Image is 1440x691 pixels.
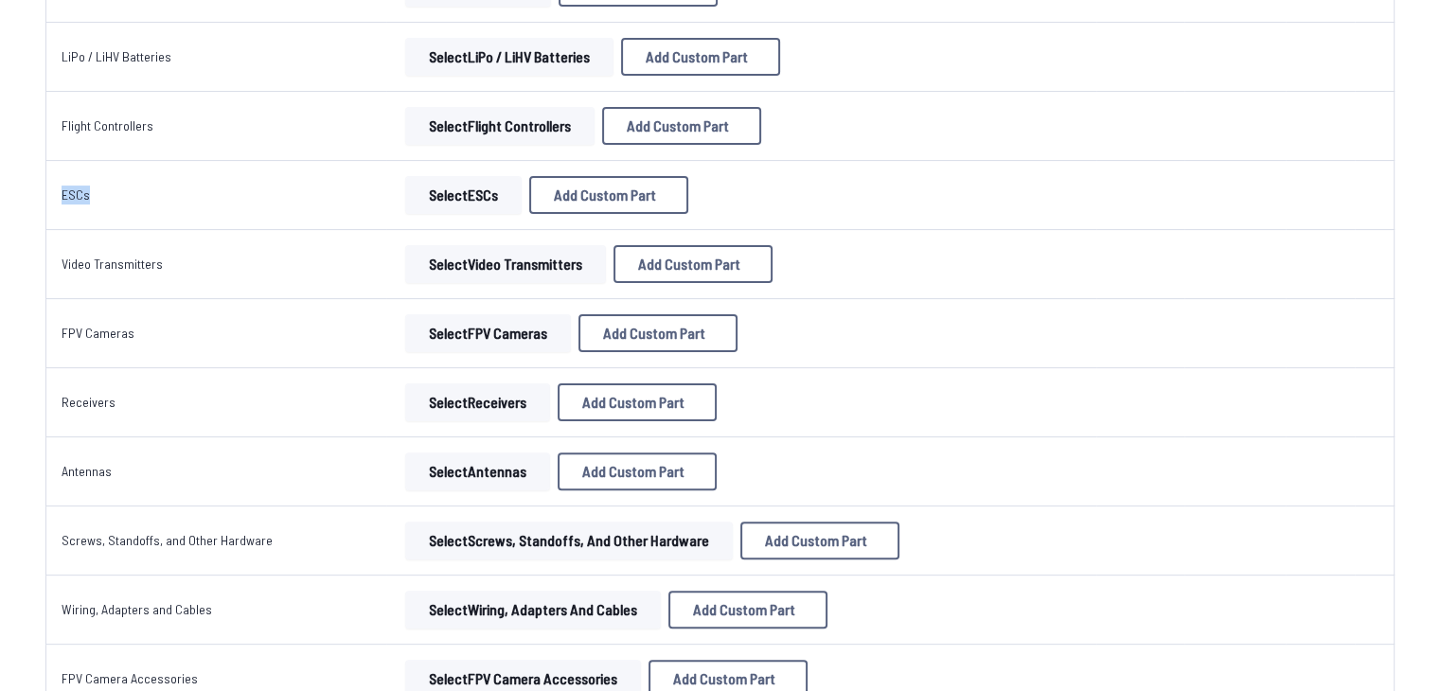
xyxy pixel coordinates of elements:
[62,463,112,479] a: Antennas
[401,522,737,559] a: SelectScrews, Standoffs, and Other Hardware
[62,48,171,64] a: LiPo / LiHV Batteries
[529,176,688,214] button: Add Custom Part
[62,601,212,617] a: Wiring, Adapters and Cables
[62,256,163,272] a: Video Transmitters
[673,671,775,686] span: Add Custom Part
[621,38,780,76] button: Add Custom Part
[62,394,116,410] a: Receivers
[405,452,550,490] button: SelectAntennas
[405,176,522,214] button: SelectESCs
[554,187,656,203] span: Add Custom Part
[401,176,525,214] a: SelectESCs
[401,591,665,629] a: SelectWiring, Adapters and Cables
[401,107,598,145] a: SelectFlight Controllers
[401,245,610,283] a: SelectVideo Transmitters
[646,49,748,64] span: Add Custom Part
[668,591,827,629] button: Add Custom Part
[405,314,571,352] button: SelectFPV Cameras
[401,314,575,352] a: SelectFPV Cameras
[405,107,595,145] button: SelectFlight Controllers
[558,383,717,421] button: Add Custom Part
[613,245,773,283] button: Add Custom Part
[62,186,90,203] a: ESCs
[558,452,717,490] button: Add Custom Part
[627,118,729,133] span: Add Custom Part
[765,533,867,548] span: Add Custom Part
[401,383,554,421] a: SelectReceivers
[62,532,273,548] a: Screws, Standoffs, and Other Hardware
[638,257,740,272] span: Add Custom Part
[578,314,738,352] button: Add Custom Part
[62,670,198,686] a: FPV Camera Accessories
[62,325,134,341] a: FPV Cameras
[62,117,153,133] a: Flight Controllers
[740,522,899,559] button: Add Custom Part
[405,591,661,629] button: SelectWiring, Adapters and Cables
[401,38,617,76] a: SelectLiPo / LiHV Batteries
[603,326,705,341] span: Add Custom Part
[602,107,761,145] button: Add Custom Part
[405,245,606,283] button: SelectVideo Transmitters
[405,38,613,76] button: SelectLiPo / LiHV Batteries
[405,383,550,421] button: SelectReceivers
[693,602,795,617] span: Add Custom Part
[582,464,684,479] span: Add Custom Part
[582,395,684,410] span: Add Custom Part
[401,452,554,490] a: SelectAntennas
[405,522,733,559] button: SelectScrews, Standoffs, and Other Hardware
